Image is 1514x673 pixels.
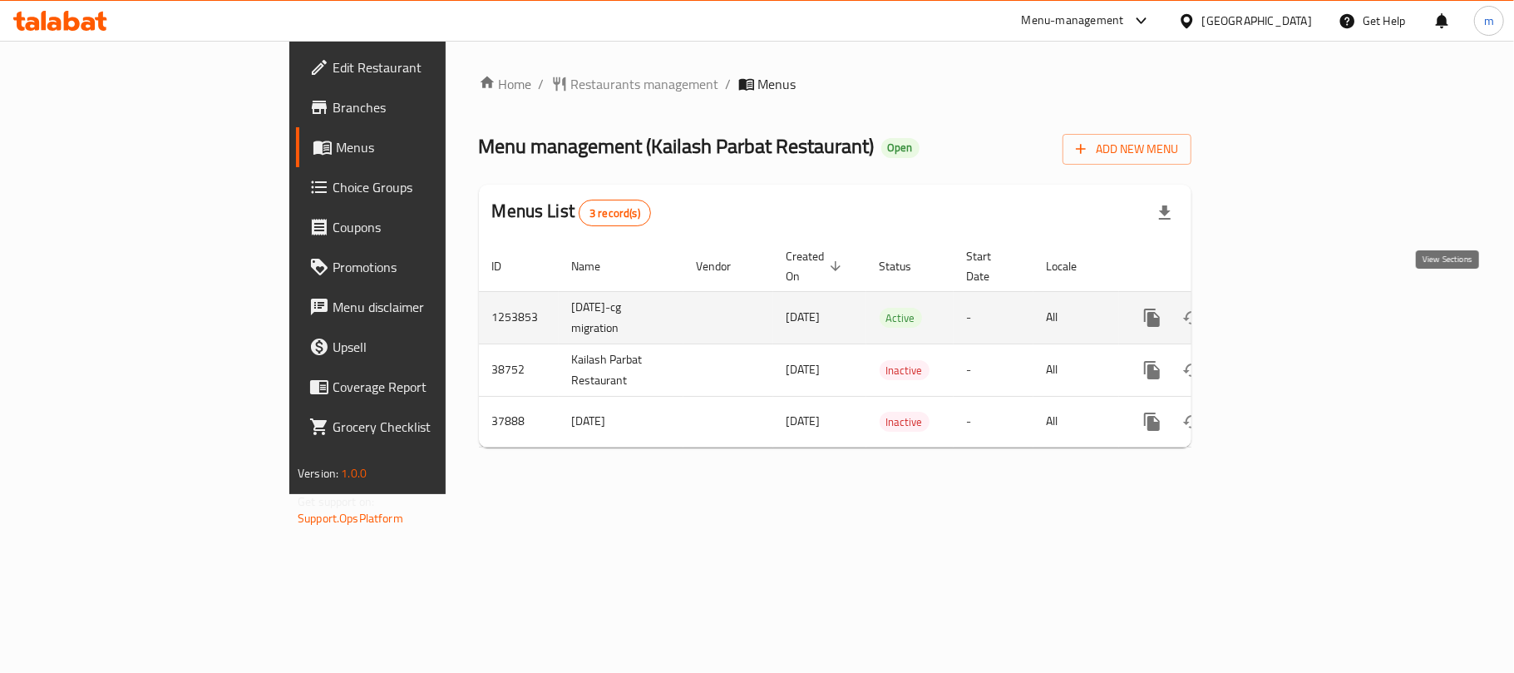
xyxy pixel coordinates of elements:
[571,74,719,94] span: Restaurants management
[298,507,403,529] a: Support.OpsPlatform
[1172,350,1212,390] button: Change Status
[758,74,796,94] span: Menus
[559,396,683,447] td: [DATE]
[333,217,529,237] span: Coupons
[954,344,1033,396] td: -
[1047,256,1099,276] span: Locale
[880,361,930,380] span: Inactive
[479,127,875,165] span: Menu management ( Kailash Parbat Restaurant )
[880,308,922,328] div: Active
[298,463,338,484] span: Version:
[336,137,529,157] span: Menus
[296,167,542,207] a: Choice Groups
[787,410,821,432] span: [DATE]
[492,199,651,226] h2: Menus List
[880,360,930,380] div: Inactive
[572,256,623,276] span: Name
[1202,12,1312,30] div: [GEOGRAPHIC_DATA]
[1033,396,1119,447] td: All
[333,257,529,277] span: Promotions
[1119,241,1305,292] th: Actions
[296,47,542,87] a: Edit Restaurant
[880,256,934,276] span: Status
[954,291,1033,344] td: -
[296,367,542,407] a: Coverage Report
[880,413,930,432] span: Inactive
[479,241,1305,448] table: enhanced table
[333,377,529,397] span: Coverage Report
[341,463,367,484] span: 1.0.0
[1145,193,1185,233] div: Export file
[296,207,542,247] a: Coupons
[579,200,651,226] div: Total records count
[492,256,524,276] span: ID
[296,127,542,167] a: Menus
[881,138,920,158] div: Open
[697,256,753,276] span: Vendor
[787,246,846,286] span: Created On
[881,141,920,155] span: Open
[551,74,719,94] a: Restaurants management
[479,74,1191,94] nav: breadcrumb
[333,57,529,77] span: Edit Restaurant
[726,74,732,94] li: /
[1033,344,1119,396] td: All
[296,87,542,127] a: Branches
[954,396,1033,447] td: -
[559,291,683,344] td: [DATE]-cg migration
[333,177,529,197] span: Choice Groups
[787,359,821,380] span: [DATE]
[1132,298,1172,338] button: more
[1063,134,1191,165] button: Add New Menu
[1033,291,1119,344] td: All
[1076,139,1178,160] span: Add New Menu
[559,344,683,396] td: Kailash Parbat Restaurant
[1172,402,1212,442] button: Change Status
[296,287,542,327] a: Menu disclaimer
[579,205,650,221] span: 3 record(s)
[333,297,529,317] span: Menu disclaimer
[967,246,1013,286] span: Start Date
[880,412,930,432] div: Inactive
[1022,11,1124,31] div: Menu-management
[296,407,542,447] a: Grocery Checklist
[296,247,542,287] a: Promotions
[333,337,529,357] span: Upsell
[333,417,529,437] span: Grocery Checklist
[333,97,529,117] span: Branches
[1132,402,1172,442] button: more
[298,491,374,512] span: Get support on:
[880,309,922,328] span: Active
[1132,350,1172,390] button: more
[787,306,821,328] span: [DATE]
[1172,298,1212,338] button: Change Status
[1484,12,1494,30] span: m
[296,327,542,367] a: Upsell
